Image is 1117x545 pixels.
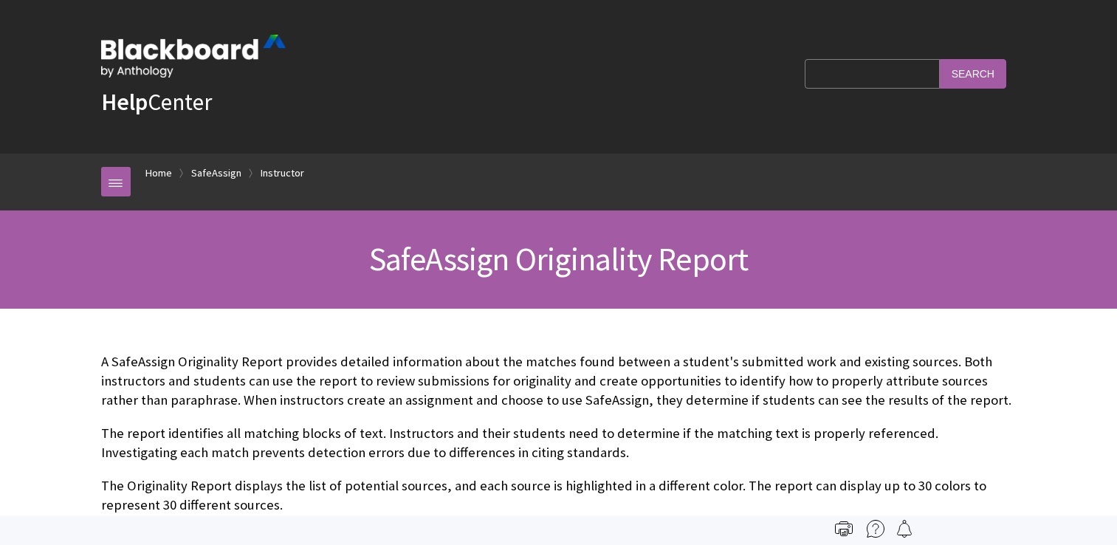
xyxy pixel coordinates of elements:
input: Search [940,59,1006,88]
span: SafeAssign Originality Report [369,239,749,279]
p: A SafeAssign Originality Report provides detailed information about the matches found between a s... [101,352,1017,411]
a: Instructor [261,164,304,182]
img: Print [835,520,853,538]
a: HelpCenter [101,87,212,117]
p: The Originality Report displays the list of potential sources, and each source is highlighted in ... [101,476,1017,515]
strong: Help [101,87,148,117]
img: More help [867,520,884,538]
p: The report identifies all matching blocks of text. Instructors and their students need to determi... [101,424,1017,462]
img: Blackboard by Anthology [101,35,286,78]
img: Follow this page [896,520,913,538]
a: Home [145,164,172,182]
a: SafeAssign [191,164,241,182]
